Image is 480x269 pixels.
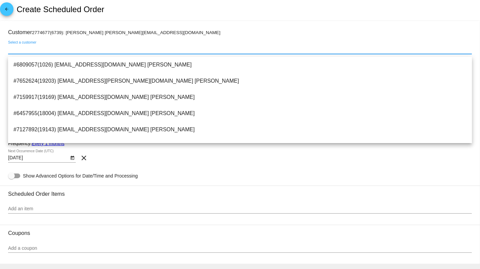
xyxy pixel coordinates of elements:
span: Show Advanced Options for Date/Time and Processing [23,172,138,179]
mat-icon: clear [80,154,88,162]
input: Add a coupon [8,246,472,251]
h3: Scheduled Order Items [8,186,472,197]
span: #6998706(19027) [PERSON_NAME][EMAIL_ADDRESS][DOMAIN_NAME] [PERSON_NAME] [13,138,467,154]
h3: Coupons [8,225,472,236]
h2: Create Scheduled Order [17,5,104,14]
input: Next Occurrence Date (UTC) [8,155,69,161]
h3: Customer [8,29,472,35]
mat-icon: arrow_back [3,7,11,15]
small: 2774677(6739): [PERSON_NAME] [PERSON_NAME][EMAIL_ADDRESS][DOMAIN_NAME] [32,30,220,35]
input: Select a customer [8,47,472,52]
button: Open calendar [69,154,76,161]
div: Frequency: [8,141,472,146]
input: Add an item [8,206,472,212]
span: #7159917(19169) [EMAIL_ADDRESS][DOMAIN_NAME] [PERSON_NAME] [13,89,467,105]
span: #6809057(1026) [EMAIL_ADDRESS][DOMAIN_NAME] [PERSON_NAME] [13,57,467,73]
span: #7652624(19203) [EMAIL_ADDRESS][PERSON_NAME][DOMAIN_NAME] [PERSON_NAME] [13,73,467,89]
span: #6457955(18004) [EMAIL_ADDRESS][DOMAIN_NAME] [PERSON_NAME] [13,105,467,122]
span: #7127892(19143) [EMAIL_ADDRESS][DOMAIN_NAME] [PERSON_NAME] [13,122,467,138]
a: Every 1 months [32,141,64,146]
